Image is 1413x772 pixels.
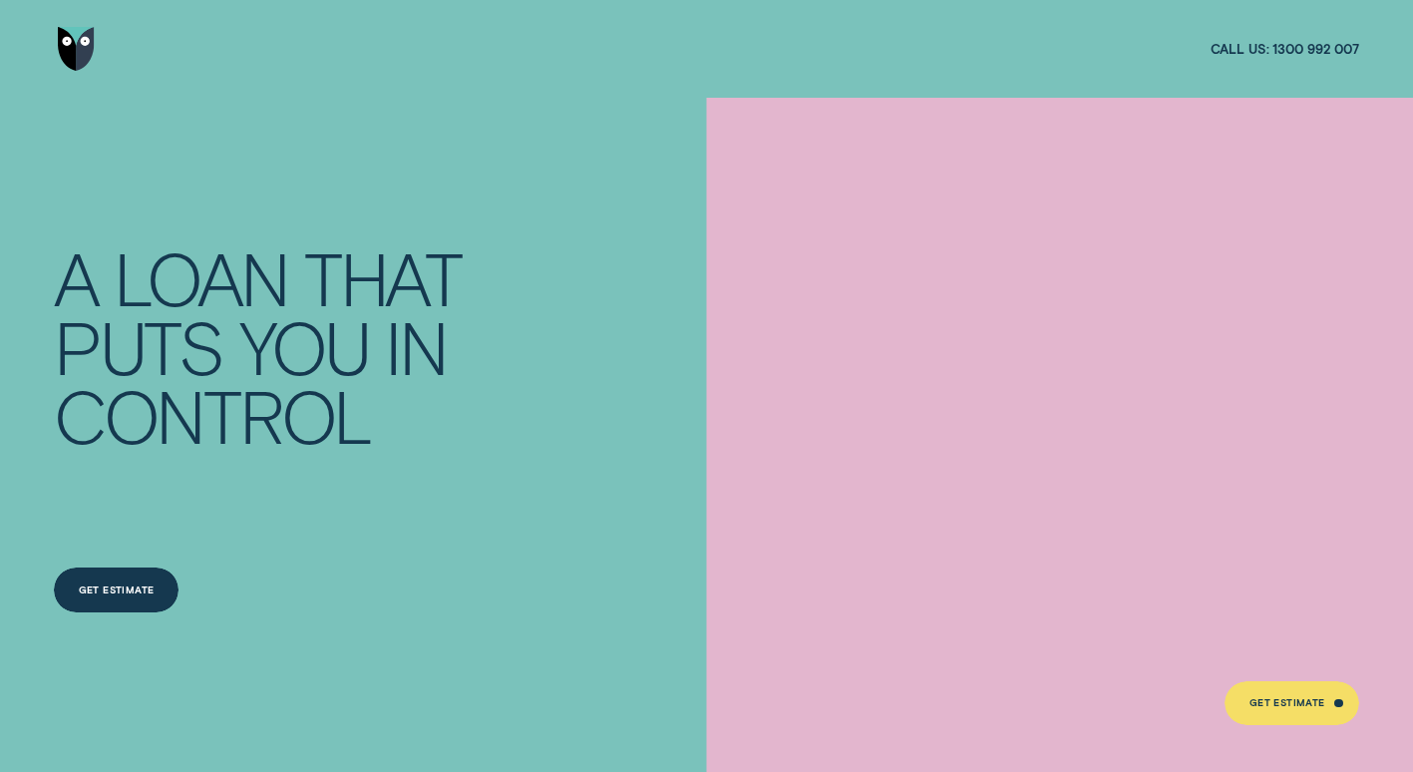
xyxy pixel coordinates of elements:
a: Get Estimate [54,568,178,611]
img: Wisr [58,27,95,71]
span: 1300 992 007 [1272,41,1358,58]
h4: A LOAN THAT PUTS YOU IN CONTROL [54,243,479,449]
span: Call us: [1211,41,1269,58]
a: Call us:1300 992 007 [1211,41,1359,58]
a: Get Estimate [1225,681,1359,725]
